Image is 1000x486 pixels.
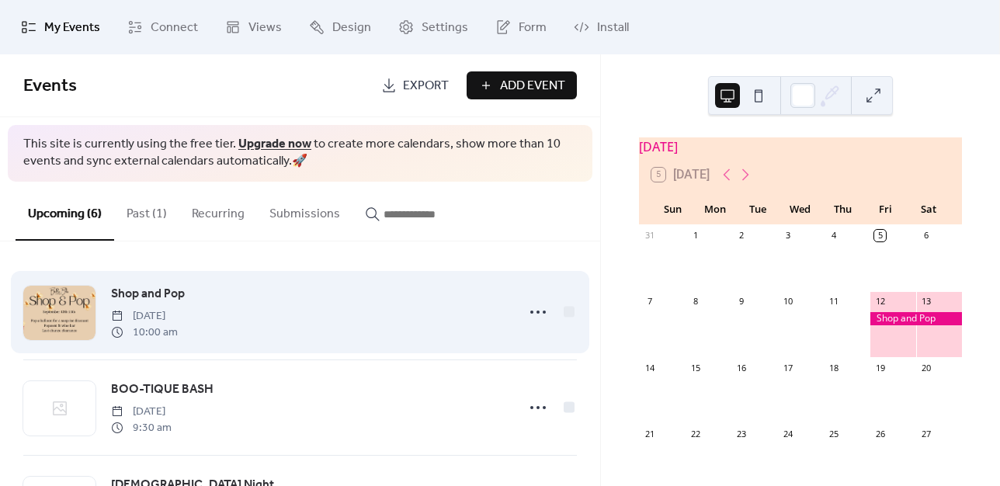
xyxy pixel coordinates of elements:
[874,429,886,440] div: 26
[597,19,629,37] span: Install
[16,182,114,241] button: Upcoming (6)
[23,136,577,171] span: This site is currently using the free tier. to create more calendars, show more than 10 events an...
[870,312,962,325] div: Shop and Pop
[737,194,780,225] div: Tue
[644,362,655,373] div: 14
[828,230,840,241] div: 4
[736,296,748,307] div: 9
[644,429,655,440] div: 21
[562,6,641,48] a: Install
[422,19,468,37] span: Settings
[387,6,480,48] a: Settings
[821,194,864,225] div: Thu
[467,71,577,99] button: Add Event
[694,194,737,225] div: Mon
[736,362,748,373] div: 16
[644,230,655,241] div: 31
[370,71,460,99] a: Export
[651,194,694,225] div: Sun
[111,380,214,400] a: BOO-TIQUE BASH
[114,182,179,239] button: Past (1)
[921,429,932,440] div: 27
[519,19,547,37] span: Form
[689,230,701,241] div: 1
[782,296,793,307] div: 10
[44,19,100,37] span: My Events
[484,6,558,48] a: Form
[111,308,178,325] span: [DATE]
[782,362,793,373] div: 17
[639,137,962,156] div: [DATE]
[9,6,112,48] a: My Events
[828,296,840,307] div: 11
[332,19,371,37] span: Design
[828,429,840,440] div: 25
[907,194,950,225] div: Sat
[23,69,77,103] span: Events
[782,429,793,440] div: 24
[736,429,748,440] div: 23
[214,6,293,48] a: Views
[151,19,198,37] span: Connect
[403,77,449,95] span: Export
[179,182,257,239] button: Recurring
[297,6,383,48] a: Design
[921,362,932,373] div: 20
[779,194,821,225] div: Wed
[248,19,282,37] span: Views
[782,230,793,241] div: 3
[874,230,886,241] div: 5
[921,230,932,241] div: 6
[111,285,185,304] span: Shop and Pop
[689,296,701,307] div: 8
[257,182,352,239] button: Submissions
[116,6,210,48] a: Connect
[111,325,178,341] span: 10:00 am
[111,420,172,436] span: 9:30 am
[874,362,886,373] div: 19
[921,296,932,307] div: 13
[111,380,214,399] span: BOO-TIQUE BASH
[874,296,886,307] div: 12
[689,429,701,440] div: 22
[111,404,172,420] span: [DATE]
[500,77,565,95] span: Add Event
[111,284,185,304] a: Shop and Pop
[689,362,701,373] div: 15
[736,230,748,241] div: 2
[828,362,840,373] div: 18
[238,132,311,156] a: Upgrade now
[644,296,655,307] div: 7
[864,194,907,225] div: Fri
